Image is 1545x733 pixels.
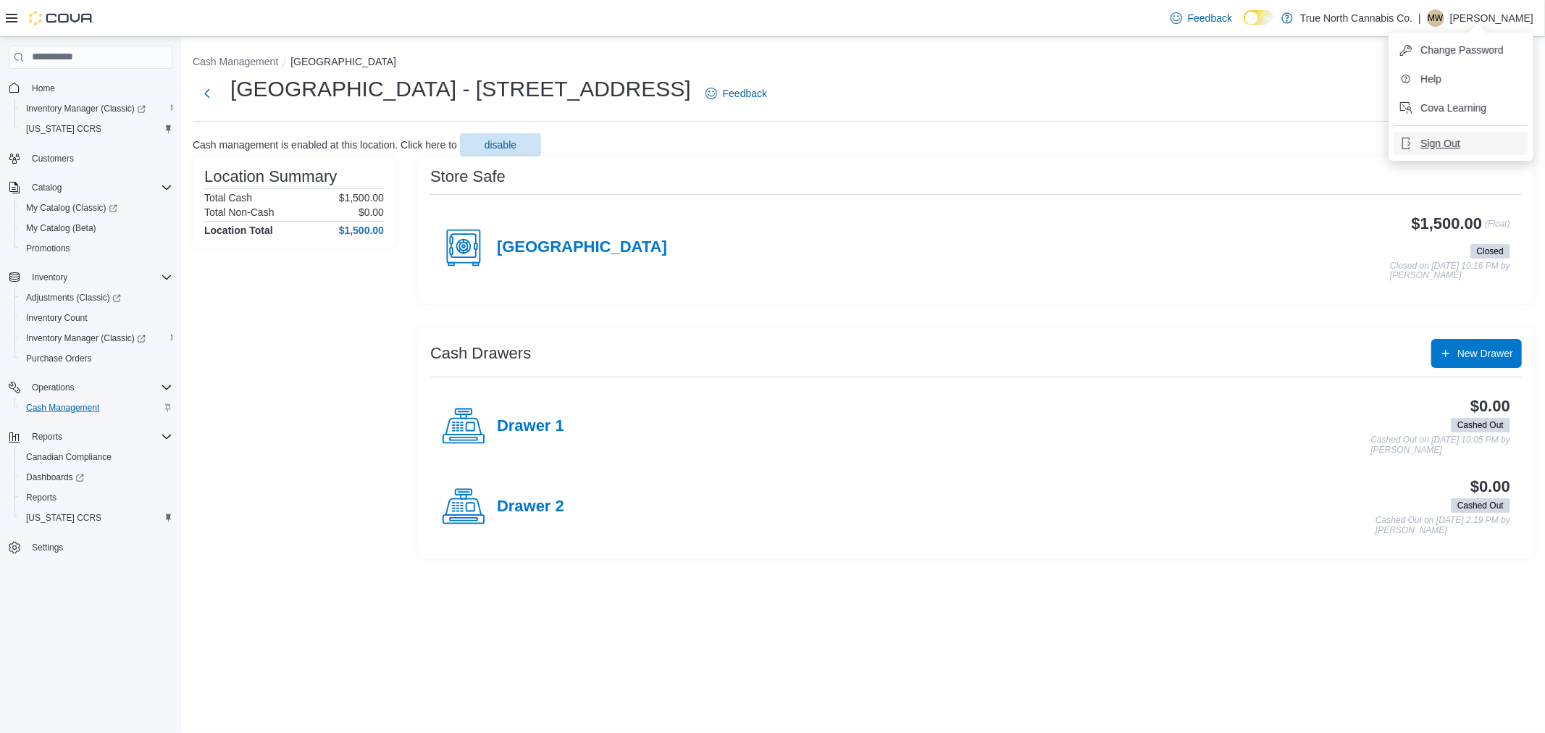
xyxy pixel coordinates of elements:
span: Home [26,79,172,97]
span: My Catalog (Classic) [20,199,172,217]
button: Customers [3,148,178,169]
span: [US_STATE] CCRS [26,512,101,524]
button: New Drawer [1431,339,1522,368]
a: Adjustments (Classic) [20,289,127,306]
span: Closed [1477,245,1504,258]
span: Reports [26,428,172,445]
span: Catalog [32,182,62,193]
a: [US_STATE] CCRS [20,120,107,138]
span: Closed [1470,244,1510,259]
span: Adjustments (Classic) [20,289,172,306]
a: Inventory Manager (Classic) [20,100,151,117]
span: Cashed Out [1451,498,1510,513]
span: Settings [26,538,172,556]
h3: Cash Drawers [430,345,531,362]
span: My Catalog (Beta) [26,222,96,234]
span: Washington CCRS [20,120,172,138]
h4: Drawer 2 [497,498,564,516]
button: Next [193,79,222,108]
span: Adjustments (Classic) [26,292,121,303]
p: (Float) [1485,215,1510,241]
button: Home [3,78,178,99]
a: Inventory Count [20,309,93,327]
a: [US_STATE] CCRS [20,509,107,527]
span: Inventory [32,272,67,283]
h3: $0.00 [1470,478,1510,495]
button: Operations [26,379,80,396]
a: Inventory Manager (Classic) [14,328,178,348]
a: Purchase Orders [20,350,98,367]
button: [US_STATE] CCRS [14,119,178,139]
a: Reports [20,489,62,506]
a: Settings [26,539,69,556]
h3: Store Safe [430,168,506,185]
div: Marilyn Witzmann [1427,9,1444,27]
a: Feedback [700,79,773,108]
span: Feedback [1188,11,1232,25]
a: Cash Management [20,399,105,416]
h6: Total Non-Cash [204,206,275,218]
span: Reports [26,492,56,503]
h4: Location Total [204,225,273,236]
span: Feedback [723,86,767,101]
h4: Drawer 1 [497,417,564,436]
span: Cashed Out [1451,418,1510,432]
span: Settings [32,542,63,553]
span: Canadian Compliance [26,451,112,463]
p: | [1418,9,1421,27]
h4: $1,500.00 [339,225,384,236]
a: Canadian Compliance [20,448,117,466]
button: Promotions [14,238,178,259]
span: Purchase Orders [26,353,92,364]
span: Reports [20,489,172,506]
button: Sign Out [1394,132,1528,155]
h4: [GEOGRAPHIC_DATA] [497,238,667,257]
span: Help [1420,72,1441,86]
nav: Complex example [9,72,172,596]
span: Catalog [26,179,172,196]
p: Cashed Out on [DATE] 2:19 PM by [PERSON_NAME] [1376,516,1510,535]
a: Inventory Manager (Classic) [20,330,151,347]
button: Reports [3,427,178,447]
p: Closed on [DATE] 10:16 PM by [PERSON_NAME] [1390,261,1510,281]
button: Purchase Orders [14,348,178,369]
button: Inventory [26,269,73,286]
span: Change Password [1420,43,1503,57]
span: disable [485,138,516,152]
button: Cova Learning [1394,96,1528,120]
h3: Location Summary [204,168,337,185]
span: Inventory Count [20,309,172,327]
span: Inventory [26,269,172,286]
button: Cash Management [14,398,178,418]
a: Inventory Manager (Classic) [14,99,178,119]
a: Promotions [20,240,76,257]
span: Cashed Out [1457,499,1504,512]
span: Reports [32,431,62,443]
span: Promotions [26,243,70,254]
span: Cashed Out [1457,419,1504,432]
button: Inventory [3,267,178,288]
span: [US_STATE] CCRS [26,123,101,135]
h6: Total Cash [204,192,252,204]
span: Inventory Count [26,312,88,324]
span: Cash Management [20,399,172,416]
button: [US_STATE] CCRS [14,508,178,528]
button: Inventory Count [14,308,178,328]
h3: $1,500.00 [1412,215,1483,233]
button: Catalog [3,177,178,198]
span: Operations [32,382,75,393]
h3: $0.00 [1470,398,1510,415]
span: My Catalog (Classic) [26,202,117,214]
span: Canadian Compliance [20,448,172,466]
a: My Catalog (Classic) [14,198,178,218]
a: Dashboards [14,467,178,487]
button: Operations [3,377,178,398]
span: Home [32,83,55,94]
button: Reports [26,428,68,445]
nav: An example of EuiBreadcrumbs [193,54,1533,72]
span: New Drawer [1457,346,1513,361]
span: Cova Learning [1420,101,1486,115]
p: [PERSON_NAME] [1450,9,1533,27]
p: Cash management is enabled at this location. Click here to [193,139,457,151]
a: My Catalog (Classic) [20,199,123,217]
